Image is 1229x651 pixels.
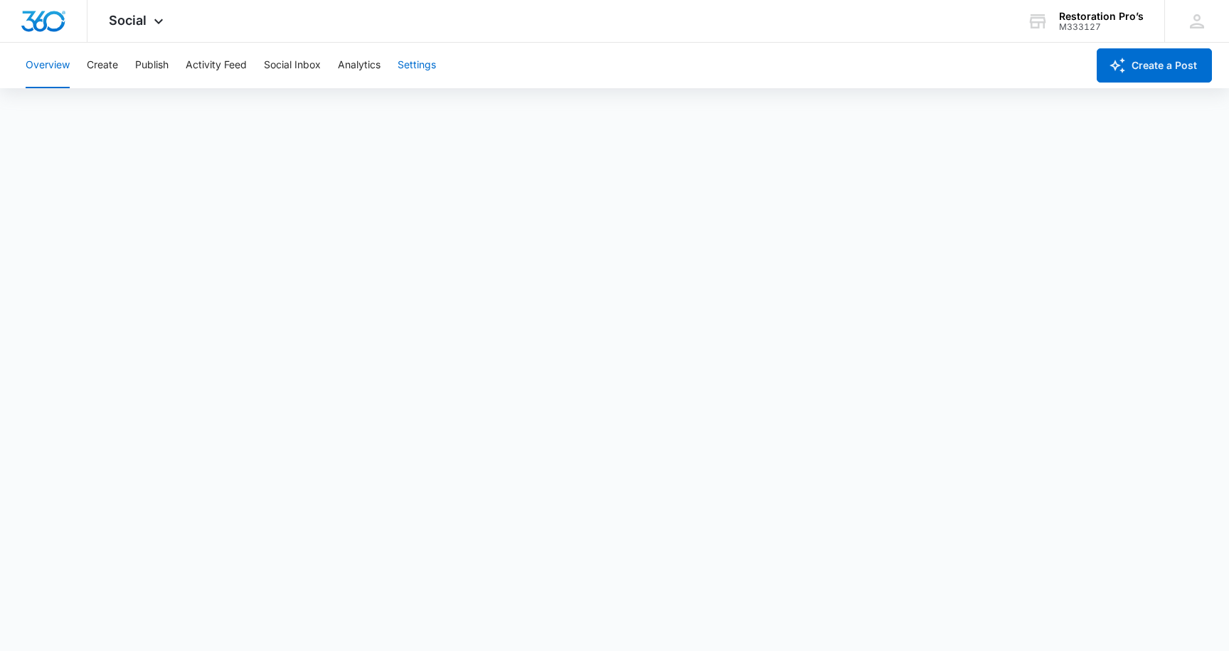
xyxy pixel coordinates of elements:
div: account id [1059,22,1144,32]
span: Social [109,13,147,28]
div: account name [1059,11,1144,22]
button: Settings [398,43,436,88]
button: Activity Feed [186,43,247,88]
button: Publish [135,43,169,88]
button: Social Inbox [264,43,321,88]
button: Overview [26,43,70,88]
button: Analytics [338,43,381,88]
button: Create [87,43,118,88]
button: Create a Post [1097,48,1212,83]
